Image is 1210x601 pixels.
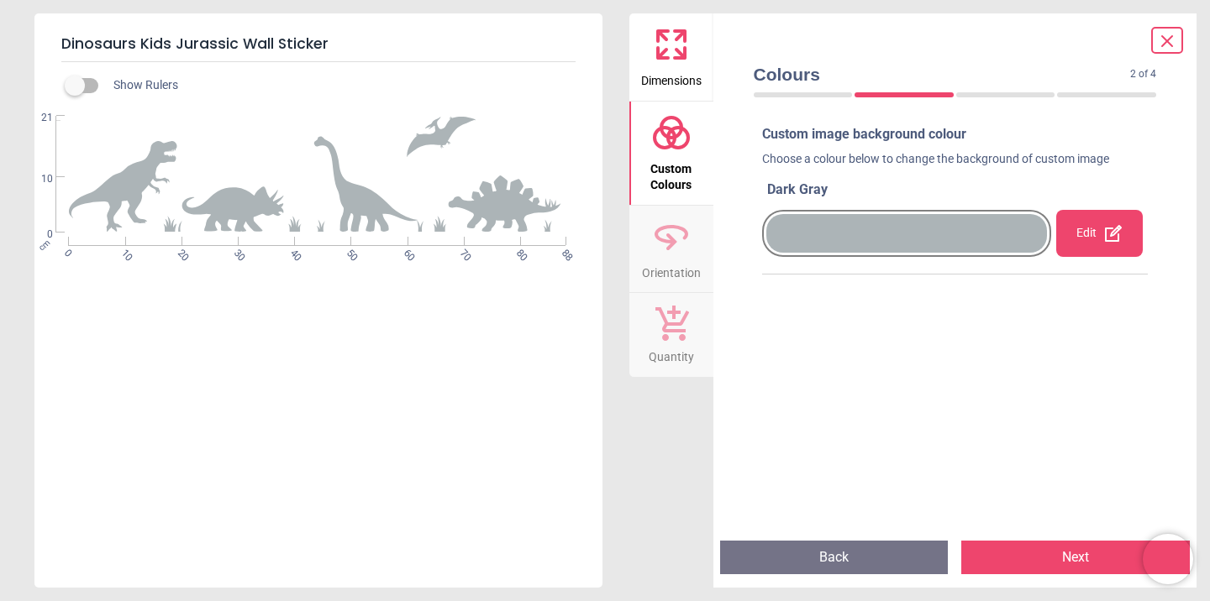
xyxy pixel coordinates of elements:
[37,238,52,253] span: cm
[287,247,297,258] span: 40
[754,62,1131,86] span: Colours
[641,65,702,90] span: Dimensions
[174,247,185,258] span: 20
[21,111,53,125] span: 21
[456,247,467,258] span: 70
[629,13,713,101] button: Dimensions
[649,341,694,366] span: Quantity
[21,172,53,186] span: 10
[400,247,411,258] span: 60
[720,541,949,574] button: Back
[642,257,701,282] span: Orientation
[961,541,1190,574] button: Next
[629,293,713,377] button: Quantity
[230,247,241,258] span: 30
[631,153,712,194] span: Custom Colours
[513,247,523,258] span: 80
[21,227,53,242] span: 0
[767,180,1149,199] div: Dark Gray
[762,151,1149,175] div: Choose a colour below to change the background of custom image
[1130,67,1156,81] span: 2 of 4
[558,247,569,258] span: 88
[60,247,71,258] span: 0
[75,76,602,96] div: Show Rulers
[343,247,354,258] span: 50
[61,27,576,62] h5: Dinosaurs Kids Jurassic Wall Sticker
[629,206,713,293] button: Orientation
[1143,534,1193,584] iframe: Brevo live chat
[118,247,129,258] span: 10
[629,102,713,205] button: Custom Colours
[762,126,966,142] span: Custom image background colour
[1056,210,1143,257] div: Edit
